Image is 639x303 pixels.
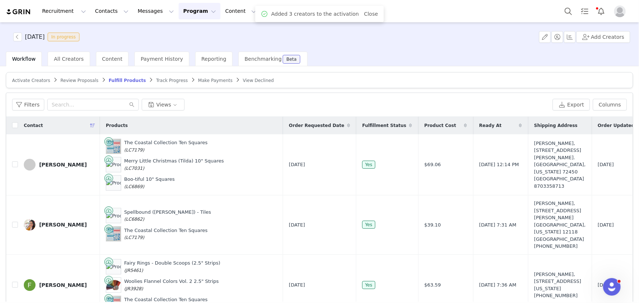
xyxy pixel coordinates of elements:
[124,184,144,189] span: (LC6869)
[424,281,441,289] span: $63.59
[553,99,590,111] button: Export
[24,219,36,231] img: c6073277-22d0-4652-bfed-b30f53745da5.jpg
[593,3,609,19] button: Notifications
[124,217,144,222] span: (LC6862)
[48,33,79,41] span: In progress
[364,11,378,17] a: Close
[289,161,305,168] span: [DATE]
[593,99,627,111] button: Columns
[12,78,50,83] span: Activate Creators
[91,3,133,19] button: Contacts
[106,212,121,220] img: Product Image
[106,179,121,187] img: Product Image
[106,122,128,129] span: Products
[534,292,586,299] div: [PHONE_NUMBER]
[124,268,143,273] span: (JR5461)
[286,57,297,61] div: Beta
[129,102,134,107] i: icon: search
[479,221,517,229] span: [DATE] 7:31 AM
[289,122,344,129] span: Order Requested Date
[289,221,305,229] span: [DATE]
[560,3,576,19] button: Search
[124,235,144,240] span: (LC7179)
[614,5,626,17] img: placeholder-profile.jpg
[102,56,123,62] span: Content
[534,122,578,129] span: Shipping Address
[479,161,519,168] span: [DATE] 12:14 PM
[221,3,261,19] button: Content
[106,263,121,270] img: Product Image
[362,122,406,129] span: Fulfillment Status
[534,183,586,190] div: 8703358713
[124,157,224,172] div: Merry Little Christmas (Tilda) 10" Squares
[124,147,144,153] span: (LC7179)
[12,99,44,111] button: Filters
[124,278,219,292] div: Woolies Flannel Colors Vol. 2 2.5" Strips
[534,243,586,250] div: [PHONE_NUMBER]
[307,3,336,19] a: Brands
[24,122,43,129] span: Contact
[141,56,183,62] span: Payment History
[576,31,630,43] button: Add Creators
[337,3,378,19] a: Community
[47,99,139,111] input: Search...
[424,122,456,129] span: Product Cost
[106,161,121,168] img: Product Image
[39,282,87,288] div: [PERSON_NAME]
[13,33,82,41] span: [object Object]
[261,3,307,19] button: Reporting
[271,10,359,18] span: Added 3 creators to the activation
[362,221,375,229] span: Yes
[245,56,282,62] span: Benchmarking
[12,56,36,62] span: Workflow
[60,78,99,83] span: Review Proposals
[534,140,586,190] div: [PERSON_NAME], [STREET_ADDRESS][PERSON_NAME]. [GEOGRAPHIC_DATA], [US_STATE] 72450 [GEOGRAPHIC_DATA]
[124,176,175,190] div: Boo-tiful 10" Squares
[289,281,305,289] span: [DATE]
[109,78,146,83] span: Fulfill Products
[6,8,31,15] img: grin logo
[106,227,121,241] img: Product Image
[124,259,220,274] div: Fairy Rings - Double Scoops (2.5" Strips)
[39,162,87,168] div: [PERSON_NAME]
[124,209,211,223] div: Spellbound ([PERSON_NAME]) - Tiles
[124,286,143,291] span: (JR3928)
[54,56,83,62] span: All Creators
[479,122,502,129] span: Ready At
[25,33,45,41] h3: [DATE]
[124,166,144,171] span: (LC7031)
[534,271,586,299] div: [PERSON_NAME], [STREET_ADDRESS][US_STATE]
[24,279,36,291] img: 0aece58f-23c1-466c-9ad5-e897381c74fd.jpg
[124,139,208,153] div: The Coastal Collection Ten Squares
[142,99,185,111] button: Views
[362,281,375,289] span: Yes
[38,3,90,19] button: Recruitment
[24,219,94,231] a: [PERSON_NAME]
[603,278,621,296] iframe: Intercom live chat
[106,139,121,154] img: Product Image
[179,3,220,19] button: Program
[479,281,517,289] span: [DATE] 7:36 AM
[39,222,87,228] div: [PERSON_NAME]
[610,5,633,17] button: Profile
[24,279,94,291] a: [PERSON_NAME]
[424,161,441,168] span: $69.06
[198,78,233,83] span: Make Payments
[106,278,121,292] img: Product Image
[424,221,441,229] span: $39.10
[362,161,375,169] span: Yes
[243,78,274,83] span: View Declined
[534,200,586,250] div: [PERSON_NAME], [STREET_ADDRESS][PERSON_NAME] [GEOGRAPHIC_DATA], [US_STATE] 12118 [GEOGRAPHIC_DATA]
[133,3,178,19] button: Messages
[156,78,187,83] span: Track Progress
[577,3,593,19] a: Tasks
[201,56,226,62] span: Reporting
[24,159,94,171] a: [PERSON_NAME]
[124,227,208,241] div: The Coastal Collection Ten Squares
